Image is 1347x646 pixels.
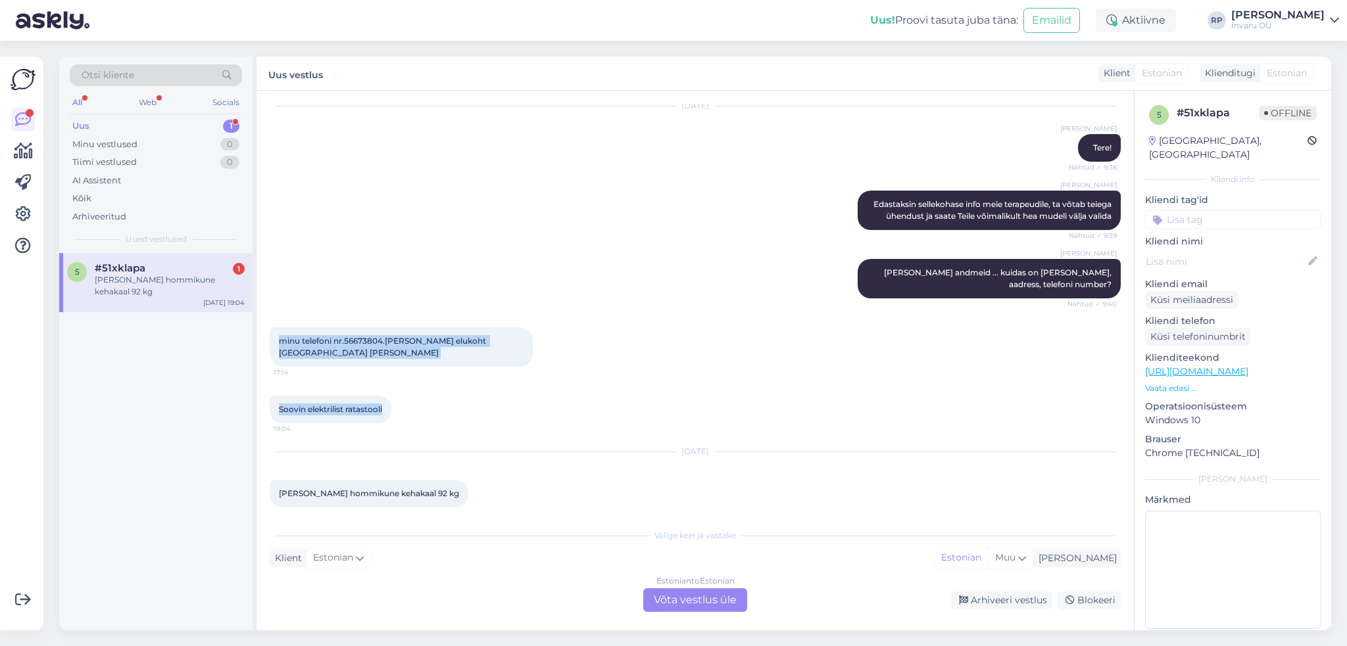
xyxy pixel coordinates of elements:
[1259,106,1317,120] span: Offline
[951,591,1052,609] div: Arhiveeri vestlus
[210,94,242,111] div: Socials
[1145,365,1248,377] a: [URL][DOMAIN_NAME]
[1145,413,1321,427] p: Windows 10
[1033,551,1117,565] div: [PERSON_NAME]
[1060,248,1117,258] span: [PERSON_NAME]
[1177,105,1259,121] div: # 51xklapa
[274,424,323,434] span: 19:04
[11,67,36,92] img: Askly Logo
[1146,254,1306,269] input: Lisa nimi
[1060,180,1117,190] span: [PERSON_NAME]
[1208,11,1226,30] div: RP
[75,267,80,277] span: 5
[1231,10,1339,31] a: [PERSON_NAME]Invaru OÜ
[870,12,1018,28] div: Proovi tasuta juba täna:
[1231,20,1325,31] div: Invaru OÜ
[1096,9,1176,32] div: Aktiivne
[1145,328,1251,346] div: Küsi telefoninumbrit
[1145,351,1321,365] p: Klienditeekond
[1145,277,1321,291] p: Kliendi email
[643,588,747,612] div: Võta vestlus üle
[220,138,239,151] div: 0
[279,404,382,414] span: Soovin elektrilist ratastooli
[72,138,137,151] div: Minu vestlused
[1145,173,1321,185] div: Kliendi info
[1200,66,1256,80] div: Klienditugi
[1145,210,1321,229] input: Lisa tag
[82,68,134,82] span: Otsi kliente
[1157,110,1162,120] span: 5
[1098,66,1131,80] div: Klient
[95,262,145,274] span: #51xklapa
[1060,124,1117,133] span: [PERSON_NAME]
[72,192,91,205] div: Kõik
[870,14,895,26] b: Uus!
[233,263,245,275] div: 1
[270,530,1121,542] div: Valige keel ja vastake
[1145,400,1321,413] p: Operatsioonisüsteem
[656,575,735,587] div: Estonian to Estonian
[279,336,488,358] span: minu telefoni nr.56673804.[PERSON_NAME] elukoht [GEOGRAPHIC_DATA] [PERSON_NAME]
[1023,8,1080,33] button: Emailid
[72,156,137,169] div: Tiimi vestlused
[70,94,85,111] div: All
[1145,235,1321,248] p: Kliendi nimi
[313,551,353,565] span: Estonian
[1145,473,1321,485] div: [PERSON_NAME]
[136,94,159,111] div: Web
[223,120,239,133] div: 1
[1145,493,1321,507] p: Märkmed
[126,233,187,245] span: Uued vestlused
[1145,291,1238,309] div: Küsi meiliaadressi
[274,367,323,377] span: 17:14
[279,488,459,498] span: [PERSON_NAME] hommikune kehakaal 92 kg
[1058,591,1121,609] div: Blokeeri
[1142,66,1182,80] span: Estonian
[1145,446,1321,460] p: Chrome [TECHNICAL_ID]
[995,551,1016,563] span: Muu
[1067,231,1117,241] span: Nähtud ✓ 9:39
[270,100,1121,112] div: [DATE]
[220,156,239,169] div: 0
[274,508,323,518] span: 9:06
[72,210,126,223] div: Arhiveeritud
[1067,299,1117,309] span: Nähtud ✓ 9:40
[95,274,245,298] div: [PERSON_NAME] hommikune kehakaal 92 kg
[1145,382,1321,394] p: Vaata edasi ...
[203,298,245,308] div: [DATE] 19:04
[1145,193,1321,207] p: Kliendi tag'id
[1093,143,1112,152] span: Tere!
[1145,432,1321,446] p: Brauser
[1145,314,1321,328] p: Kliendi telefon
[1149,134,1308,162] div: [GEOGRAPHIC_DATA], [GEOGRAPHIC_DATA]
[1231,10,1325,20] div: [PERSON_NAME]
[1267,66,1307,80] span: Estonian
[884,267,1114,289] span: [PERSON_NAME] andmeid ... kuidas on [PERSON_NAME], aadress, telefoni number?
[270,446,1121,457] div: [DATE]
[72,120,89,133] div: Uus
[268,64,323,82] label: Uus vestlus
[1067,162,1117,172] span: Nähtud ✓ 9:38
[935,548,988,568] div: Estonian
[270,551,302,565] div: Klient
[72,174,121,187] div: AI Assistent
[873,199,1114,221] span: Edastaksin sellekohase info meie terapeudile, ta võtab teiega ühendust ja saate Teile võimalikult...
